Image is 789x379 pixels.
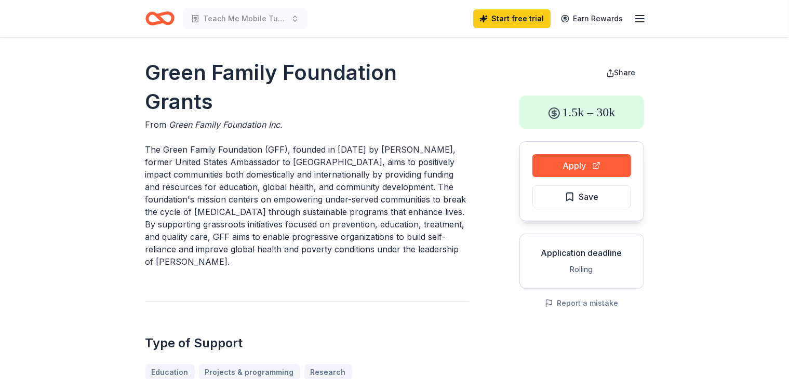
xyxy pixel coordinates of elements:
a: Home [145,6,175,31]
button: Save [532,185,631,208]
a: Start free trial [473,9,551,28]
div: From [145,118,470,131]
button: Teach Me Mobile Tutoring and More [183,8,307,29]
button: Share [598,62,644,83]
span: Green Family Foundation Inc. [169,119,283,130]
h1: Green Family Foundation Grants [145,58,470,116]
p: The Green Family Foundation (GFF), founded in [DATE] by [PERSON_NAME], former United States Ambas... [145,143,470,268]
a: Earn Rewards [555,9,630,28]
button: Report a mistake [545,297,619,309]
div: Rolling [528,263,635,276]
div: 1.5k – 30k [519,96,644,129]
h2: Type of Support [145,335,470,351]
button: Apply [532,154,631,177]
span: Teach Me Mobile Tutoring and More [204,12,287,25]
div: Application deadline [528,247,635,259]
span: Share [614,68,636,77]
span: Save [579,190,599,204]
